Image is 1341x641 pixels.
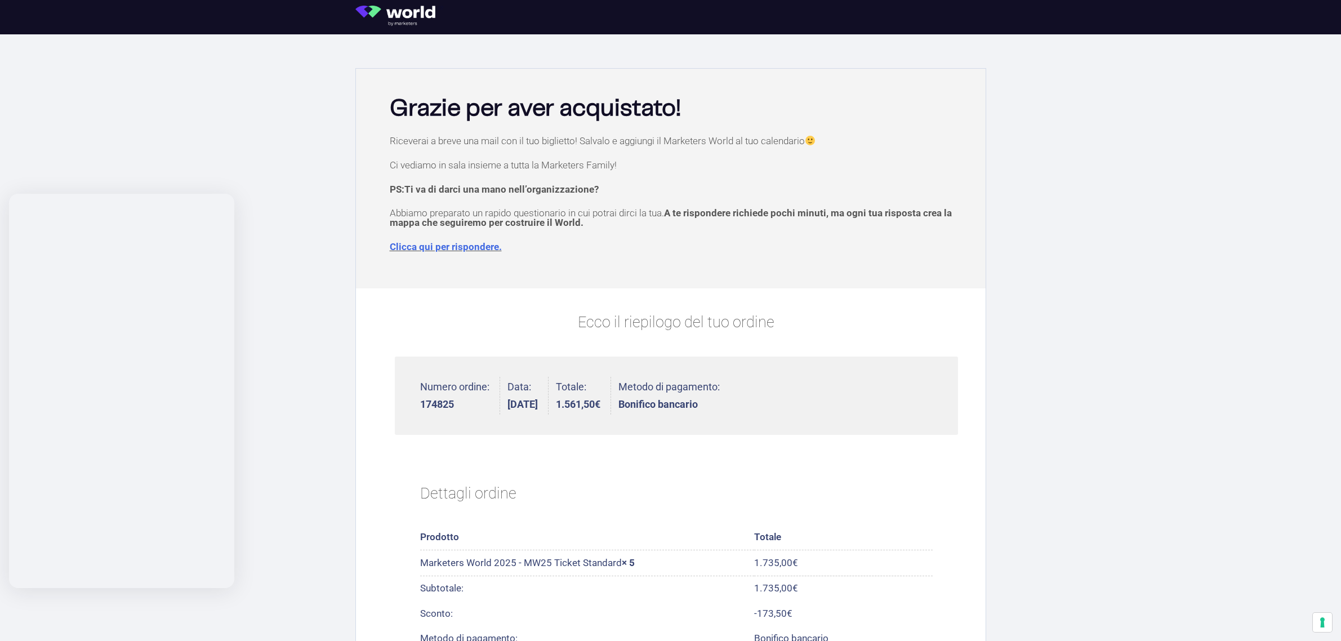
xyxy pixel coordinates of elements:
td: - [754,601,932,626]
span: € [595,398,600,410]
strong: PS: [390,184,599,195]
p: Ci vediamo in sala insieme a tutta la Marketers Family! [390,161,963,170]
span: € [787,608,792,619]
iframe: Customerly Messenger [9,194,234,588]
li: Numero ordine: [420,377,500,415]
b: Grazie per aver acquistato! [390,97,681,120]
th: Prodotto [420,525,755,550]
strong: × 5 [622,557,635,568]
img: 🙂 [805,136,815,145]
span: 1.735,00 [754,582,798,594]
strong: 174825 [420,399,489,409]
li: Data: [507,377,549,415]
p: Riceverai a breve una mail con il tuo biglietto! Salvalo e aggiungi il Marketers World al tuo cal... [390,136,963,146]
span: € [792,582,798,594]
span: € [792,557,798,568]
th: Subtotale: [420,576,755,601]
strong: [DATE] [507,399,538,409]
span: A te rispondere richiede pochi minuti, ma ogni tua risposta crea la mappa che seguiremo per costr... [390,207,952,228]
p: Ecco il riepilogo del tuo ordine [395,311,958,334]
iframe: Customerly Messenger Launcher [9,597,43,631]
button: Le tue preferenze relative al consenso per le tecnologie di tracciamento [1313,613,1332,632]
span: 173,50 [757,608,792,619]
bdi: 1.561,50 [556,398,600,410]
span: Ti va di darci una mano nell’organizzazione? [404,184,599,195]
td: Marketers World 2025 - MW25 Ticket Standard [420,550,755,576]
li: Metodo di pagamento: [618,377,720,415]
li: Totale: [556,377,611,415]
h2: Dettagli ordine [420,470,933,518]
p: Abbiamo preparato un rapido questionario in cui potrai dirci la tua. [390,208,963,228]
bdi: 1.735,00 [754,557,798,568]
a: Clicca qui per rispondere. [390,241,502,252]
th: Sconto: [420,601,755,626]
strong: Bonifico bancario [618,399,720,409]
th: Totale [754,525,932,550]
